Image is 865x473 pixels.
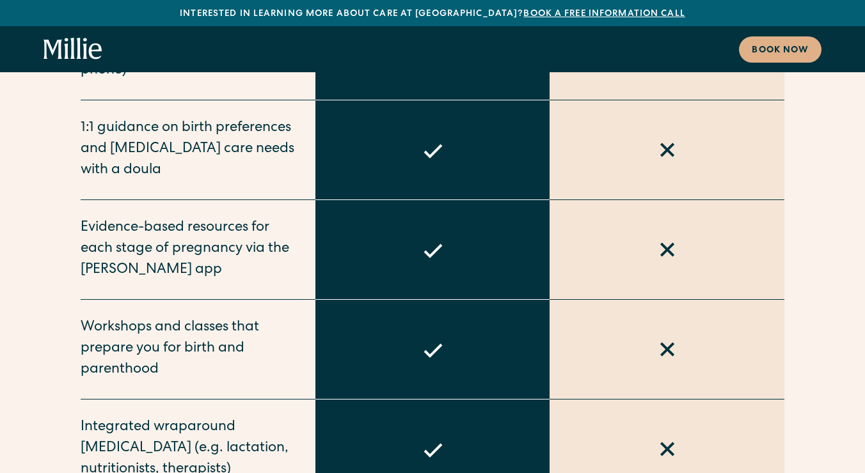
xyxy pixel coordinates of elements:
[81,218,300,281] div: Evidence-based resources for each stage of pregnancy via the [PERSON_NAME] app
[81,318,300,381] div: Workshops and classes that prepare you for birth and parenthood
[752,44,809,58] div: Book now
[523,10,685,19] a: Book a free information call
[739,36,821,63] a: Book now
[81,118,300,182] div: 1:1 guidance on birth preferences and [MEDICAL_DATA] care needs with a doula
[44,38,102,61] a: home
